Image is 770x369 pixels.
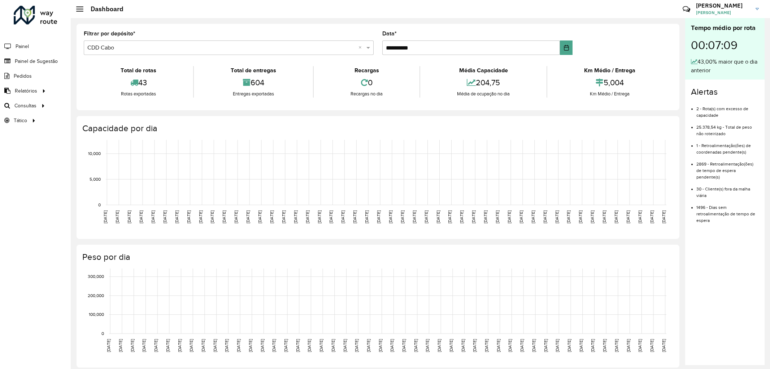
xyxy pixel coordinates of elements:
[422,75,545,90] div: 204,75
[271,339,276,352] text: [DATE]
[224,339,229,352] text: [DATE]
[151,210,155,223] text: [DATE]
[626,210,630,223] text: [DATE]
[578,210,583,223] text: [DATE]
[649,339,654,352] text: [DATE]
[549,75,670,90] div: 5,004
[103,210,108,223] text: [DATE]
[234,210,238,223] text: [DATE]
[316,75,418,90] div: 0
[319,339,323,352] text: [DATE]
[101,331,104,336] text: 0
[390,339,394,352] text: [DATE]
[472,339,477,352] text: [DATE]
[358,43,365,52] span: Clear all
[691,23,759,33] div: Tempo médio por rota
[283,339,288,352] text: [DATE]
[560,40,573,55] button: Choose Date
[316,90,418,98] div: Recargas no dia
[196,75,311,90] div: 604
[696,119,759,137] li: 25.378,54 kg - Total de peso não roteirizado
[196,66,311,75] div: Total de entregas
[317,210,322,223] text: [DATE]
[696,155,759,180] li: 2869 - Retroalimentação(ões) de tempo de espera pendente(s)
[14,72,32,80] span: Pedidos
[691,33,759,57] div: 00:07:09
[447,210,452,223] text: [DATE]
[425,339,430,352] text: [DATE]
[82,123,672,134] h4: Capacidade por dia
[696,180,759,199] li: 30 - Cliente(s) fora da malha viária
[83,5,123,13] h2: Dashboard
[579,339,583,352] text: [DATE]
[543,339,548,352] text: [DATE]
[88,151,101,156] text: 10,000
[210,210,214,223] text: [DATE]
[378,339,383,352] text: [DATE]
[86,66,191,75] div: Total de rotas
[543,210,547,223] text: [DATE]
[15,57,58,65] span: Painel de Sugestão
[412,210,417,223] text: [DATE]
[89,312,104,317] text: 100,000
[696,137,759,155] li: 1 - Retroalimentação(ões) de coordenadas pendente(s)
[248,339,253,352] text: [DATE]
[186,210,191,223] text: [DATE]
[329,210,333,223] text: [DATE]
[424,210,428,223] text: [DATE]
[388,210,393,223] text: [DATE]
[295,339,300,352] text: [DATE]
[86,90,191,98] div: Rotas exportadas
[376,210,381,223] text: [DATE]
[679,1,694,17] a: Contato Rápido
[649,210,654,223] text: [DATE]
[281,210,286,223] text: [DATE]
[88,274,104,279] text: 300,000
[245,210,250,223] text: [DATE]
[519,210,523,223] text: [DATE]
[626,339,631,352] text: [DATE]
[436,210,440,223] text: [DATE]
[130,339,135,352] text: [DATE]
[331,339,335,352] text: [DATE]
[422,66,545,75] div: Média Capacidade
[382,29,397,38] label: Data
[507,210,512,223] text: [DATE]
[82,252,672,262] h4: Peso por dia
[16,43,29,50] span: Painel
[566,210,571,223] text: [DATE]
[90,177,101,181] text: 5,000
[459,210,464,223] text: [DATE]
[88,293,104,298] text: 200,000
[413,339,418,352] text: [DATE]
[198,210,203,223] text: [DATE]
[14,102,36,110] span: Consultas
[153,339,158,352] text: [DATE]
[257,210,262,223] text: [DATE]
[86,75,191,90] div: 43
[127,210,131,223] text: [DATE]
[352,210,357,223] text: [DATE]
[661,339,666,352] text: [DATE]
[222,210,226,223] text: [DATE]
[691,87,759,97] h4: Alertas
[364,210,369,223] text: [DATE]
[162,210,167,223] text: [DATE]
[531,210,535,223] text: [DATE]
[554,210,559,223] text: [DATE]
[602,339,607,352] text: [DATE]
[602,210,606,223] text: [DATE]
[177,339,182,352] text: [DATE]
[461,339,465,352] text: [DATE]
[437,339,441,352] text: [DATE]
[495,210,500,223] text: [DATE]
[471,210,476,223] text: [DATE]
[531,339,536,352] text: [DATE]
[638,210,642,223] text: [DATE]
[269,210,274,223] text: [DATE]
[115,210,119,223] text: [DATE]
[696,100,759,119] li: 2 - Rota(s) com excesso de capacidade
[422,90,545,98] div: Média de ocupação no dia
[614,339,619,352] text: [DATE]
[555,339,560,352] text: [DATE]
